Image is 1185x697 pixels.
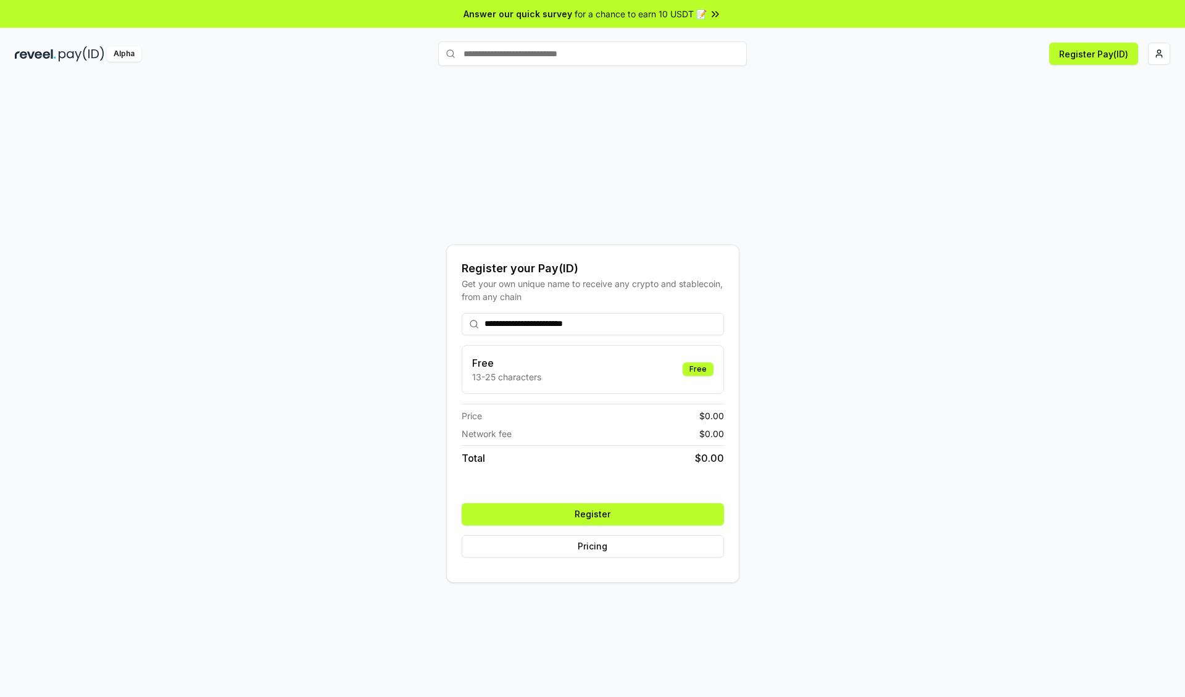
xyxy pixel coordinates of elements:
[15,46,56,62] img: reveel_dark
[462,409,482,422] span: Price
[683,362,713,376] div: Free
[464,7,572,20] span: Answer our quick survey
[462,503,724,525] button: Register
[462,535,724,557] button: Pricing
[699,427,724,440] span: $ 0.00
[462,277,724,303] div: Get your own unique name to receive any crypto and stablecoin, from any chain
[462,451,485,465] span: Total
[575,7,707,20] span: for a chance to earn 10 USDT 📝
[462,427,512,440] span: Network fee
[59,46,104,62] img: pay_id
[107,46,141,62] div: Alpha
[699,409,724,422] span: $ 0.00
[1049,43,1138,65] button: Register Pay(ID)
[472,356,541,370] h3: Free
[462,260,724,277] div: Register your Pay(ID)
[695,451,724,465] span: $ 0.00
[472,370,541,383] p: 13-25 characters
